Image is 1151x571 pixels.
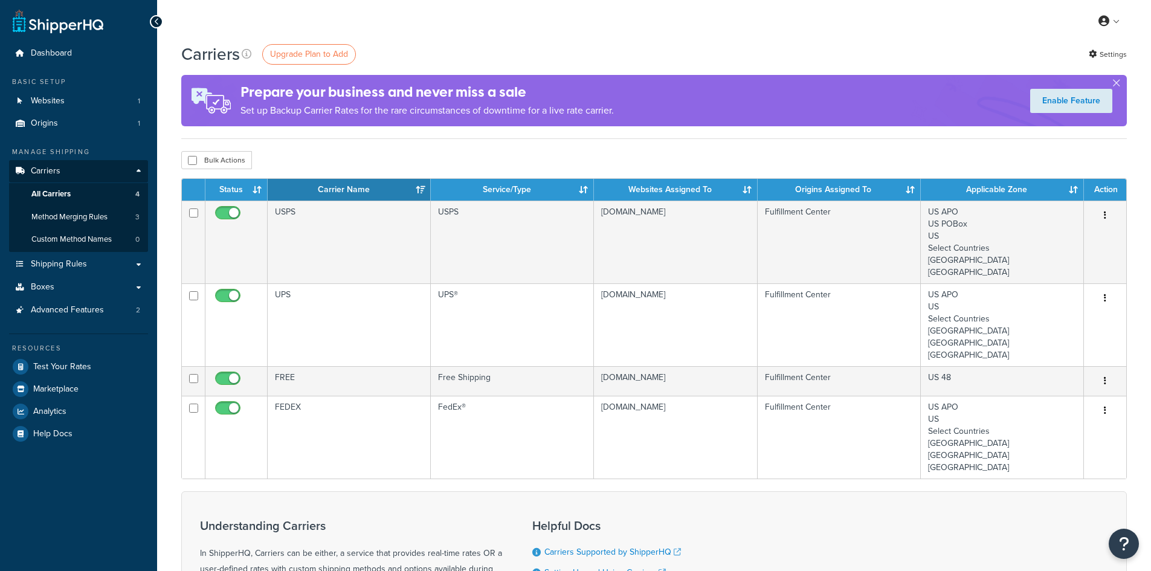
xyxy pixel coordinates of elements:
p: Set up Backup Carrier Rates for the rare circumstances of downtime for a live rate carrier. [240,102,614,119]
td: [DOMAIN_NAME] [594,396,757,479]
a: Carriers Supported by ShipperHQ [544,546,681,558]
td: UPS® [431,283,594,366]
a: Carriers [9,160,148,182]
span: Test Your Rates [33,362,91,372]
td: US APO US Select Countries [GEOGRAPHIC_DATA] [GEOGRAPHIC_DATA] [GEOGRAPHIC_DATA] [921,396,1084,479]
td: UPS [268,283,431,366]
span: Dashboard [31,48,72,59]
span: 2 [136,305,140,315]
span: 3 [135,212,140,222]
td: Fulfillment Center [758,396,921,479]
th: Websites Assigned To: activate to sort column ascending [594,179,757,201]
td: Fulfillment Center [758,201,921,283]
th: Service/Type: activate to sort column ascending [431,179,594,201]
h3: Understanding Carriers [200,519,502,532]
a: Method Merging Rules 3 [9,206,148,228]
th: Carrier Name: activate to sort column ascending [268,179,431,201]
a: Upgrade Plan to Add [262,44,356,65]
th: Applicable Zone: activate to sort column ascending [921,179,1084,201]
td: FREE [268,366,431,396]
td: USPS [431,201,594,283]
span: Websites [31,96,65,106]
a: Enable Feature [1030,89,1112,113]
td: USPS [268,201,431,283]
td: US APO US Select Countries [GEOGRAPHIC_DATA] [GEOGRAPHIC_DATA] [GEOGRAPHIC_DATA] [921,283,1084,366]
th: Status: activate to sort column ascending [205,179,268,201]
h4: Prepare your business and never miss a sale [240,82,614,102]
span: Analytics [33,407,66,417]
td: Fulfillment Center [758,283,921,366]
td: FEDEX [268,396,431,479]
img: ad-rules-rateshop-fe6ec290ccb7230408bd80ed9643f0289d75e0ffd9eb532fc0e269fcd187b520.png [181,75,240,126]
a: Test Your Rates [9,356,148,378]
li: Custom Method Names [9,228,148,251]
span: Method Merging Rules [31,212,108,222]
a: Shipping Rules [9,253,148,276]
td: [DOMAIN_NAME] [594,283,757,366]
div: Manage Shipping [9,147,148,157]
span: Origins [31,118,58,129]
a: Settings [1089,46,1127,63]
th: Origins Assigned To: activate to sort column ascending [758,179,921,201]
a: ShipperHQ Home [13,9,103,33]
h1: Carriers [181,42,240,66]
span: 4 [135,189,140,199]
h3: Helpful Docs [532,519,690,532]
span: 1 [138,96,140,106]
li: Origins [9,112,148,135]
td: FedEx® [431,396,594,479]
a: Marketplace [9,378,148,400]
button: Open Resource Center [1109,529,1139,559]
a: Help Docs [9,423,148,445]
td: Free Shipping [431,366,594,396]
div: Basic Setup [9,77,148,87]
span: 1 [138,118,140,129]
span: 0 [135,234,140,245]
a: Websites 1 [9,90,148,112]
li: Method Merging Rules [9,206,148,228]
span: Boxes [31,282,54,292]
li: All Carriers [9,183,148,205]
td: [DOMAIN_NAME] [594,201,757,283]
a: Advanced Features 2 [9,299,148,321]
th: Action [1084,179,1126,201]
td: US 48 [921,366,1084,396]
span: Carriers [31,166,60,176]
a: Analytics [9,401,148,422]
a: Origins 1 [9,112,148,135]
li: Advanced Features [9,299,148,321]
td: Fulfillment Center [758,366,921,396]
span: Upgrade Plan to Add [270,48,348,60]
a: Custom Method Names 0 [9,228,148,251]
li: Websites [9,90,148,112]
a: Dashboard [9,42,148,65]
button: Bulk Actions [181,151,252,169]
span: All Carriers [31,189,71,199]
span: Advanced Features [31,305,104,315]
span: Custom Method Names [31,234,112,245]
td: [DOMAIN_NAME] [594,366,757,396]
a: All Carriers 4 [9,183,148,205]
li: Carriers [9,160,148,252]
a: Boxes [9,276,148,298]
span: Marketplace [33,384,79,395]
div: Resources [9,343,148,353]
span: Help Docs [33,429,73,439]
td: US APO US POBox US Select Countries [GEOGRAPHIC_DATA] [GEOGRAPHIC_DATA] [921,201,1084,283]
span: Shipping Rules [31,259,87,269]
